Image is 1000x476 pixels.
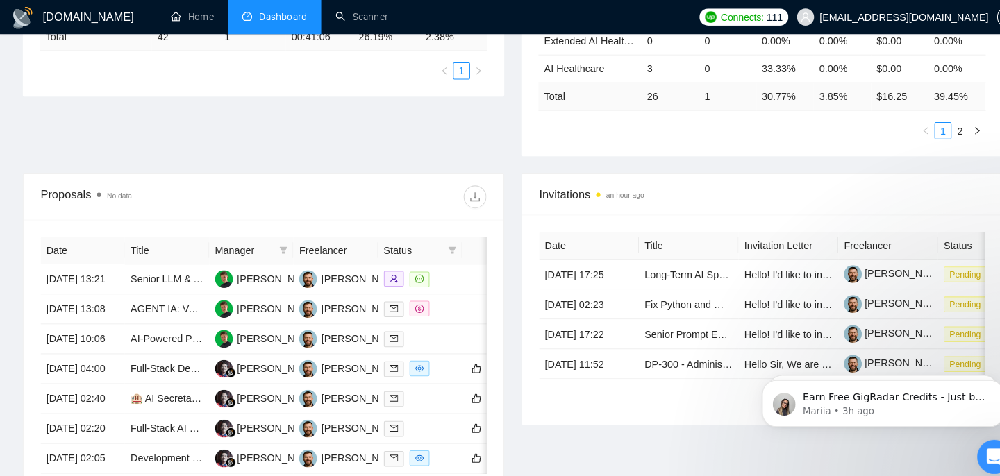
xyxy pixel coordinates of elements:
[823,317,840,334] img: c1-JWQDXWEy3CnA6sRtFzzU22paoDq5cZnWyBNc3HWqwvuW0qNnjm1CMP-YmbEEtPC
[849,53,906,80] td: $0.00
[344,23,410,50] td: 26.19 %
[127,266,399,278] a: Senior LLM & API Integration Specialist - Immediate Availability
[531,62,590,73] a: AI Healthcare
[823,288,840,305] img: c1-JWQDXWEy3CnA6sRtFzzU22paoDq5cZnWyBNc3HWqwvuW0qNnjm1CMP-YmbEEtPC
[894,119,911,136] button: left
[269,234,283,255] span: filter
[292,439,309,456] img: VK
[313,323,393,338] div: [PERSON_NAME]
[292,264,309,281] img: VK
[380,355,388,364] span: mail
[737,80,794,108] td: 30.77 %
[231,352,311,367] div: [PERSON_NAME]
[526,282,623,312] td: [DATE] 02:23
[405,297,413,305] span: dollar
[313,294,393,309] div: [PERSON_NAME]
[210,441,311,452] a: SS[PERSON_NAME]
[380,414,388,422] span: mail
[526,312,623,341] td: [DATE] 17:22
[292,322,309,339] img: VK
[220,446,230,456] img: gigradar-bm.png
[213,23,278,50] td: 1
[737,53,794,80] td: 33.33%
[456,351,473,368] button: like
[460,354,469,365] span: like
[231,294,311,309] div: [PERSON_NAME]
[122,433,203,462] td: Development of AI Agents and SaaS Platform
[525,80,625,108] td: Total
[628,321,876,332] a: Senior Prompt Engineer (LLM / AI Specialist – Freelance)
[40,287,122,316] td: [DATE] 13:08
[623,226,720,253] th: Title
[210,293,227,310] img: MB
[456,380,473,397] button: like
[210,380,227,398] img: SS
[972,11,994,22] a: setting
[526,341,623,370] td: [DATE] 11:52
[405,443,413,451] span: eye
[167,10,208,22] a: homeHome
[737,26,794,53] td: 0.00%
[210,264,227,281] img: MB
[623,282,720,312] td: Fix Python and Woocommerce integration
[953,429,986,462] iframe: Intercom live chat
[973,11,994,22] span: setting
[944,119,961,136] button: right
[231,439,311,454] div: [PERSON_NAME]
[122,375,203,404] td: 🏨 AI Secretary for Hotel Management (Full-Stack + AI Voice Chatbot)
[405,355,413,364] span: eye
[231,410,311,425] div: [PERSON_NAME]
[292,324,393,335] a: VK[PERSON_NAME]
[210,322,227,339] img: MB
[313,264,393,280] div: [PERSON_NAME]
[894,119,911,136] li: Previous Page
[899,124,907,132] span: left
[292,353,393,364] a: VK[PERSON_NAME]
[210,411,311,423] a: SS[PERSON_NAME]
[40,375,122,404] td: [DATE] 02:40
[928,120,944,135] a: 2
[122,346,203,375] td: Full-Stack Developer for a Modern SaaS/EdTech Education Hiring Platform (MVP Concept)
[981,429,997,440] span: 10
[458,61,475,78] button: right
[452,181,474,203] button: download
[40,433,122,462] td: [DATE] 02:05
[231,381,311,396] div: [PERSON_NAME]
[793,26,849,53] td: 0.00%
[40,316,122,346] td: [DATE] 10:06
[39,23,148,50] td: Total
[210,409,227,427] img: SS
[374,237,431,252] span: Status
[380,443,388,451] span: mail
[122,316,203,346] td: AI-Powered Product Recommendation Website Development
[905,26,961,53] td: 0.00%
[722,341,1000,439] iframe: Intercom notifications message
[220,417,230,427] img: gigradar-bm.png
[425,61,442,78] li: Previous Page
[210,382,311,393] a: SS[PERSON_NAME]
[823,290,923,301] a: [PERSON_NAME]
[905,53,961,80] td: 0.00%
[817,226,915,253] th: Freelancer
[949,124,957,132] span: right
[127,354,519,365] a: Full-Stack Developer for a Modern SaaS/EdTech Education Hiring Platform (MVP Concept)
[625,26,681,53] td: 0
[823,259,840,276] img: c1-JWQDXWEy3CnA6sRtFzzU22paoDq5cZnWyBNc3HWqwvuW0qNnjm1CMP-YmbEEtPC
[793,53,849,80] td: 0.00%
[849,26,906,53] td: $0.00
[292,411,393,423] a: VK[PERSON_NAME]
[292,382,393,393] a: VK[PERSON_NAME]
[920,262,967,273] a: Pending
[462,65,471,74] span: right
[628,291,809,303] a: Fix Python and Woocommerce integration
[313,410,393,425] div: [PERSON_NAME]
[944,119,961,136] li: Next Page
[920,289,962,305] span: Pending
[313,439,393,454] div: [PERSON_NAME]
[148,23,213,50] td: 42
[220,388,230,398] img: gigradar-bm.png
[292,266,393,277] a: VK[PERSON_NAME]
[292,409,309,427] img: VK
[681,80,737,108] td: 1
